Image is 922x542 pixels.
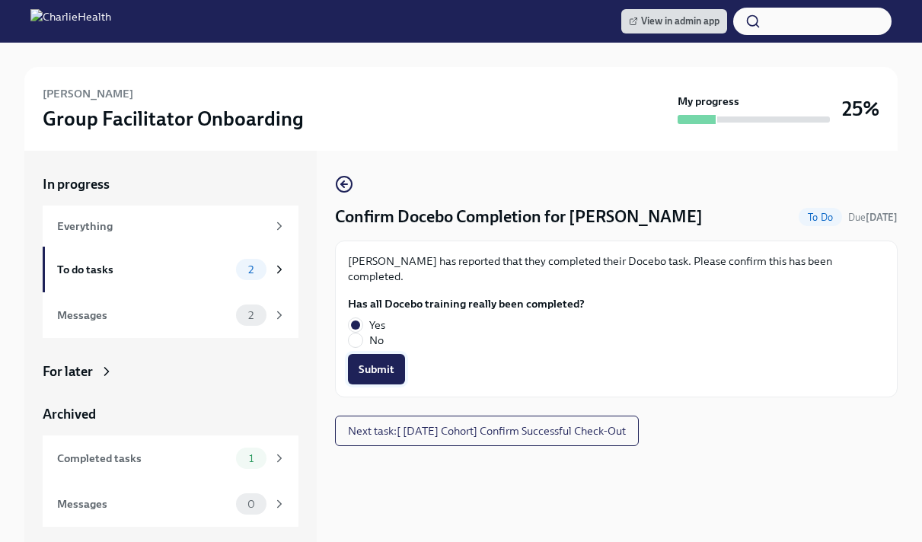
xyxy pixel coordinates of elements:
[43,481,298,527] a: Messages0
[348,253,885,284] p: [PERSON_NAME] has reported that they completed their Docebo task. Please confirm this has been co...
[335,206,703,228] h4: Confirm Docebo Completion for [PERSON_NAME]
[866,212,898,223] strong: [DATE]
[30,9,111,33] img: CharlieHealth
[57,450,230,467] div: Completed tasks
[621,9,727,33] a: View in admin app
[57,261,230,278] div: To do tasks
[57,218,266,234] div: Everything
[842,95,879,123] h3: 25%
[239,264,263,276] span: 2
[348,423,626,438] span: Next task : [ [DATE] Cohort] Confirm Successful Check-Out
[43,247,298,292] a: To do tasks2
[43,405,298,423] a: Archived
[369,317,385,333] span: Yes
[43,85,133,102] h6: [PERSON_NAME]
[43,206,298,247] a: Everything
[239,310,263,321] span: 2
[57,496,230,512] div: Messages
[57,307,230,324] div: Messages
[240,453,263,464] span: 1
[335,416,639,446] button: Next task:[ [DATE] Cohort] Confirm Successful Check-Out
[359,362,394,377] span: Submit
[348,296,585,311] label: Has all Docebo training really been completed?
[799,212,842,223] span: To Do
[848,212,898,223] span: Due
[43,362,298,381] a: For later
[43,105,304,132] h3: Group Facilitator Onboarding
[43,435,298,481] a: Completed tasks1
[848,210,898,225] span: October 16th, 2025 09:00
[238,499,264,510] span: 0
[43,362,93,381] div: For later
[629,14,719,29] span: View in admin app
[369,333,384,348] span: No
[348,354,405,384] button: Submit
[678,94,739,109] strong: My progress
[43,175,298,193] a: In progress
[43,292,298,338] a: Messages2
